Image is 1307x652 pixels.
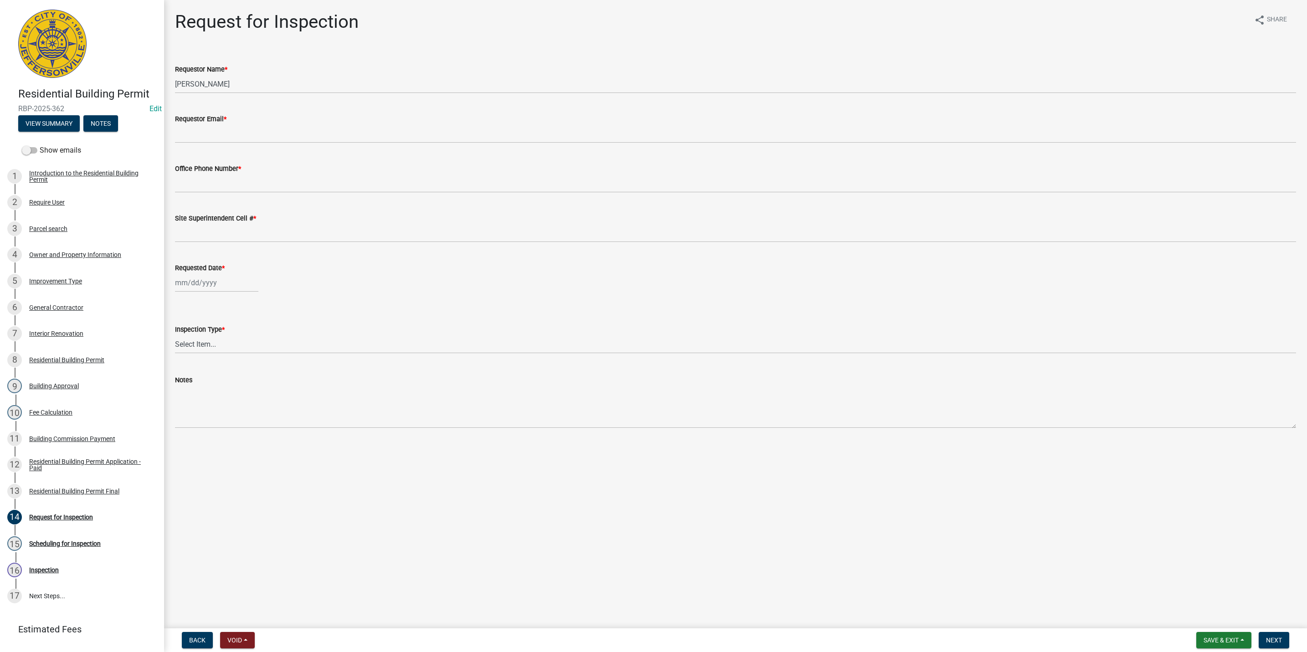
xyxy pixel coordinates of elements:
wm-modal-confirm: Summary [18,120,80,128]
div: Owner and Property Information [29,252,121,258]
div: Building Commission Payment [29,436,115,442]
div: 13 [7,484,22,498]
button: Void [220,632,255,648]
div: 16 [7,563,22,577]
div: 1 [7,169,22,184]
div: Request for Inspection [29,514,93,520]
div: 15 [7,536,22,551]
i: share [1254,15,1265,26]
div: 10 [7,405,22,420]
div: 3 [7,221,22,236]
div: Fee Calculation [29,409,72,416]
a: Estimated Fees [7,620,149,638]
img: City of Jeffersonville, Indiana [18,10,87,78]
div: 7 [7,326,22,341]
button: Notes [83,115,118,132]
label: Show emails [22,145,81,156]
div: Residential Building Permit Application - Paid [29,458,149,471]
button: shareShare [1247,11,1294,29]
span: Back [189,637,206,644]
label: Requested Date [175,265,225,272]
label: Inspection Type [175,327,225,333]
h4: Residential Building Permit [18,87,157,101]
div: Residential Building Permit Final [29,488,119,494]
div: 12 [7,457,22,472]
span: Void [227,637,242,644]
button: Save & Exit [1196,632,1251,648]
div: 2 [7,195,22,210]
div: 8 [7,353,22,367]
span: Next [1266,637,1282,644]
div: Interior Renovation [29,330,83,337]
input: mm/dd/yyyy [175,273,258,292]
div: 4 [7,247,22,262]
div: 5 [7,274,22,288]
h1: Request for Inspection [175,11,359,33]
button: View Summary [18,115,80,132]
div: Inspection [29,567,59,573]
div: Residential Building Permit [29,357,104,363]
label: Office Phone Number [175,166,241,172]
div: Require User [29,199,65,205]
div: Scheduling for Inspection [29,540,101,547]
button: Back [182,632,213,648]
label: Requestor Email [175,116,226,123]
div: Improvement Type [29,278,82,284]
div: 17 [7,589,22,603]
button: Next [1259,632,1289,648]
div: 11 [7,431,22,446]
div: 9 [7,379,22,393]
div: Parcel search [29,226,67,232]
span: Save & Exit [1204,637,1239,644]
label: Requestor Name [175,67,227,73]
span: Share [1267,15,1287,26]
wm-modal-confirm: Notes [83,120,118,128]
label: Site Superintendent Cell # [175,216,256,222]
span: RBP-2025-362 [18,104,146,113]
div: Building Approval [29,383,79,389]
div: 6 [7,300,22,315]
div: Introduction to the Residential Building Permit [29,170,149,183]
div: 14 [7,510,22,524]
label: Notes [175,377,192,384]
wm-modal-confirm: Edit Application Number [149,104,162,113]
a: Edit [149,104,162,113]
div: General Contractor [29,304,83,311]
